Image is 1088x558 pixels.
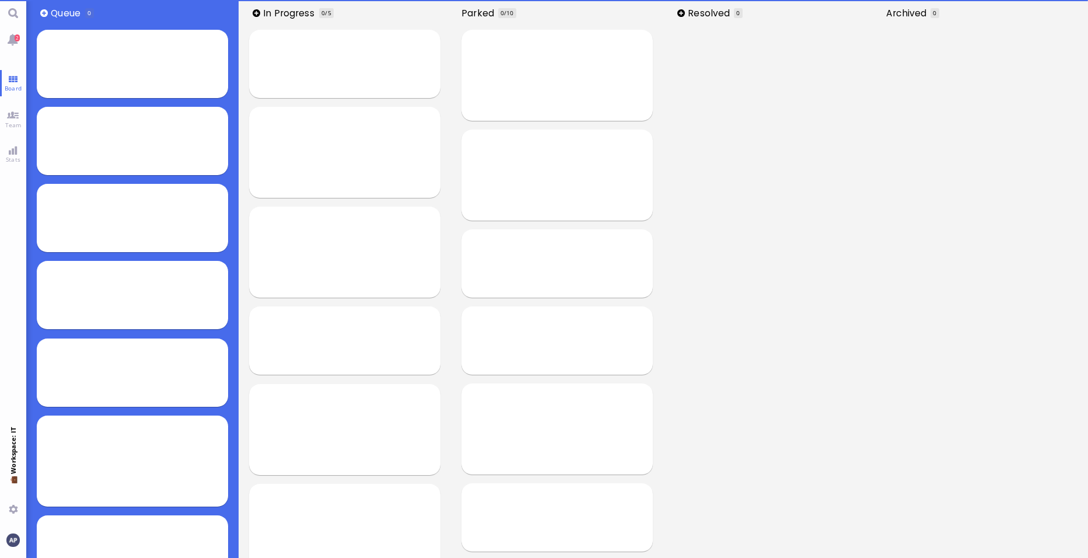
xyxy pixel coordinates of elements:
span: In progress [263,6,318,20]
span: 0 [501,9,504,17]
span: /5 [325,9,331,17]
button: Add [40,9,48,17]
img: You [6,533,19,546]
button: Add [253,9,260,17]
span: 0 [736,9,740,17]
button: Add [677,9,685,17]
span: Archived [886,6,930,20]
span: 0 [933,9,936,17]
span: Resolved [688,6,734,20]
span: Team [2,121,25,129]
span: 0 [88,9,91,17]
span: 2 [15,34,20,41]
span: Queue [51,6,84,20]
span: /10 [504,9,513,17]
span: Stats [3,155,23,163]
span: Parked [461,6,498,20]
span: Board [2,84,25,92]
span: 0 [321,9,325,17]
span: 💼 Workspace: IT [9,474,18,500]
